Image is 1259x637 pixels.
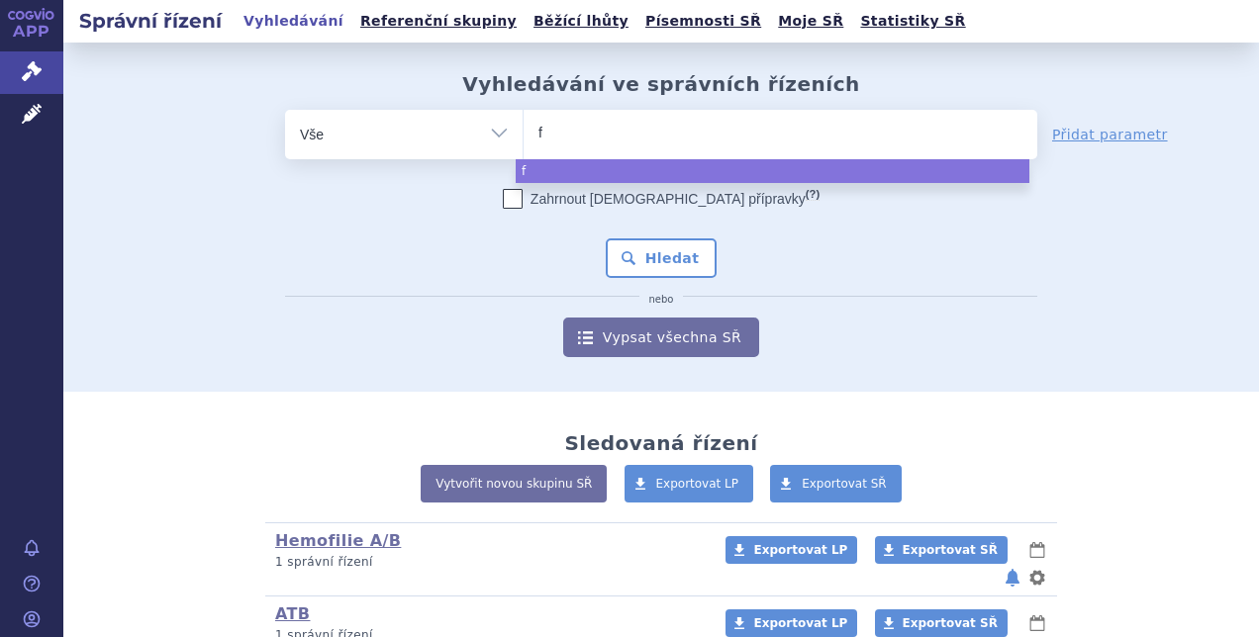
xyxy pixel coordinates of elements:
[726,536,857,564] a: Exportovat LP
[625,465,754,502] a: Exportovat LP
[564,431,757,455] h2: Sledovaná řízení
[802,477,887,491] span: Exportovat SŘ
[606,238,718,278] button: Hledat
[563,318,759,357] a: Vypsat všechna SŘ
[421,465,607,502] a: Vytvořit novou skupinu SŘ
[275,554,700,571] p: 1 správní řízení
[354,8,523,35] a: Referenční skupiny
[275,604,310,623] a: ATB
[772,8,849,35] a: Moje SŘ
[275,531,401,550] a: Hemofilie A/B
[753,616,847,630] span: Exportovat LP
[639,8,767,35] a: Písemnosti SŘ
[854,8,971,35] a: Statistiky SŘ
[1003,566,1022,590] button: notifikace
[806,188,820,201] abbr: (?)
[528,8,634,35] a: Běžící lhůty
[1027,611,1047,635] button: lhůty
[1027,566,1047,590] button: nastavení
[875,536,1008,564] a: Exportovat SŘ
[726,609,857,637] a: Exportovat LP
[1052,125,1168,144] a: Přidat parametr
[875,609,1008,637] a: Exportovat SŘ
[639,294,684,306] i: nebo
[238,8,349,35] a: Vyhledávání
[516,159,1029,183] li: f
[1027,538,1047,562] button: lhůty
[770,465,902,502] a: Exportovat SŘ
[63,7,238,35] h2: Správní řízení
[462,72,860,96] h2: Vyhledávání ve správních řízeních
[656,477,739,491] span: Exportovat LP
[903,616,998,630] span: Exportovat SŘ
[903,543,998,557] span: Exportovat SŘ
[503,189,820,209] label: Zahrnout [DEMOGRAPHIC_DATA] přípravky
[753,543,847,557] span: Exportovat LP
